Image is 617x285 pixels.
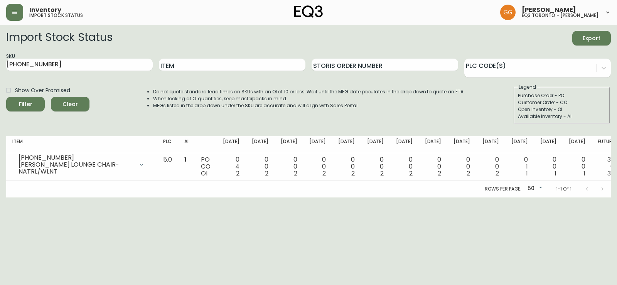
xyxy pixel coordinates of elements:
[569,156,585,177] div: 0 0
[6,97,45,111] button: Filter
[518,106,606,113] div: Open Inventory - OI
[453,156,470,177] div: 0 0
[367,156,384,177] div: 0 0
[246,136,275,153] th: [DATE]
[153,88,465,95] li: Do not quote standard lead times on SKUs with an OI of 10 or less. Wait until the MFG date popula...
[518,92,606,99] div: Purchase Order - PO
[201,169,207,178] span: OI
[157,136,178,153] th: PLC
[15,86,70,94] span: Show Over Promised
[607,169,614,178] span: 33
[496,169,499,178] span: 2
[19,161,134,175] div: [PERSON_NAME] LOUNGE CHAIR-NATRL/WLNT
[556,186,571,192] p: 1-1 of 1
[201,156,211,177] div: PO CO
[309,156,326,177] div: 0 0
[425,156,442,177] div: 0 0
[281,156,297,177] div: 0 0
[252,156,268,177] div: 0 0
[380,169,384,178] span: 2
[223,156,239,177] div: 0 4
[583,169,585,178] span: 1
[6,136,157,153] th: Item
[351,169,355,178] span: 2
[534,136,563,153] th: [DATE]
[294,5,323,18] img: logo
[361,136,390,153] th: [DATE]
[57,99,83,109] span: Clear
[217,136,246,153] th: [DATE]
[438,169,441,178] span: 2
[265,169,268,178] span: 2
[578,34,605,43] span: Export
[153,102,465,109] li: MFGs listed in the drop down under the SKU are accurate and will align with Sales Portal.
[338,156,355,177] div: 0 0
[19,154,134,161] div: [PHONE_NUMBER]
[518,113,606,120] div: Available Inventory - AI
[485,186,521,192] p: Rows per page:
[332,136,361,153] th: [DATE]
[29,13,83,18] h5: import stock status
[505,136,534,153] th: [DATE]
[178,136,195,153] th: AI
[500,5,516,20] img: dbfc93a9366efef7dcc9a31eef4d00a7
[184,155,187,164] span: 1
[236,169,239,178] span: 2
[476,136,505,153] th: [DATE]
[524,182,544,195] div: 50
[322,169,326,178] span: 2
[522,7,576,13] span: [PERSON_NAME]
[275,136,303,153] th: [DATE]
[511,156,528,177] div: 0 1
[303,136,332,153] th: [DATE]
[526,169,528,178] span: 1
[19,99,32,109] div: Filter
[157,153,178,180] td: 5.0
[572,31,611,46] button: Export
[419,136,448,153] th: [DATE]
[555,169,556,178] span: 1
[396,156,413,177] div: 0 0
[563,136,592,153] th: [DATE]
[409,169,413,178] span: 2
[467,169,470,178] span: 2
[482,156,499,177] div: 0 0
[153,95,465,102] li: When looking at OI quantities, keep masterpacks in mind.
[598,156,614,177] div: 32 0
[51,97,89,111] button: Clear
[29,7,61,13] span: Inventory
[447,136,476,153] th: [DATE]
[522,13,598,18] h5: eq3 toronto - [PERSON_NAME]
[540,156,557,177] div: 0 0
[518,84,537,91] legend: Legend
[12,156,151,173] div: [PHONE_NUMBER][PERSON_NAME] LOUNGE CHAIR-NATRL/WLNT
[518,99,606,106] div: Customer Order - CO
[390,136,419,153] th: [DATE]
[294,169,297,178] span: 2
[6,31,112,46] h2: Import Stock Status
